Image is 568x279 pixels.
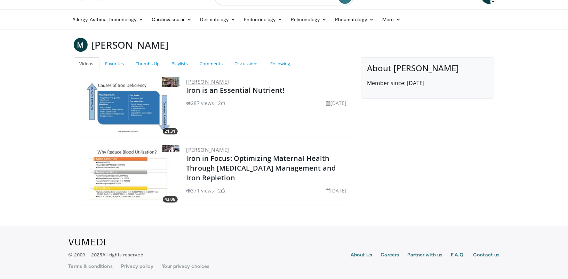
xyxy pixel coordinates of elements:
h4: About [PERSON_NAME] [367,63,488,73]
a: Dermatology [196,13,240,26]
span: 43:06 [163,196,178,203]
a: Comments [194,57,229,70]
h3: [PERSON_NAME] [92,38,169,52]
a: Careers [381,251,399,260]
a: Iron is an Essential Nutrient! [186,85,285,95]
span: All rights reserved [102,252,143,257]
a: More [378,13,405,26]
li: 2 [218,99,225,107]
li: [DATE] [326,187,346,194]
img: bd0e581d-0302-4824-8fda-a41ae4d543d8.300x170_q85_crop-smart_upscale.jpg [75,77,179,136]
li: 371 views [186,187,214,194]
span: 21:31 [163,128,178,134]
p: © 2009 – 2025 [69,251,143,258]
a: Discussions [229,57,265,70]
a: [PERSON_NAME] [186,146,229,153]
p: Member since: [DATE] [367,79,488,87]
img: d780a250-6d99-47f5-8aa9-2df3fe894382.300x170_q85_crop-smart_upscale.jpg [75,145,179,204]
li: 2 [218,187,225,194]
a: Your privacy choices [162,263,209,270]
a: Allergy, Asthma, Immunology [69,13,148,26]
a: Playlists [166,57,194,70]
a: F.A.Q. [451,251,465,260]
a: Thumbs Up [130,57,166,70]
a: M [74,38,88,52]
a: Iron in Focus: Optimizing Maternal Health Through [MEDICAL_DATA] Management and Iron Repletion [186,154,336,182]
a: Privacy policy [121,263,153,270]
img: VuMedi Logo [69,239,105,246]
a: Rheumatology [331,13,378,26]
li: 287 views [186,99,214,107]
a: Pulmonology [287,13,331,26]
a: Cardiovascular [147,13,196,26]
a: Partner with us [407,251,442,260]
a: About Us [351,251,373,260]
a: Terms & conditions [69,263,113,270]
a: Videos [74,57,99,70]
a: Endocrinology [240,13,287,26]
a: 43:06 [75,145,179,204]
a: 21:31 [75,77,179,136]
a: [PERSON_NAME] [186,78,229,85]
a: Contact us [473,251,500,260]
li: [DATE] [326,99,346,107]
a: Favorites [99,57,130,70]
a: Following [265,57,296,70]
